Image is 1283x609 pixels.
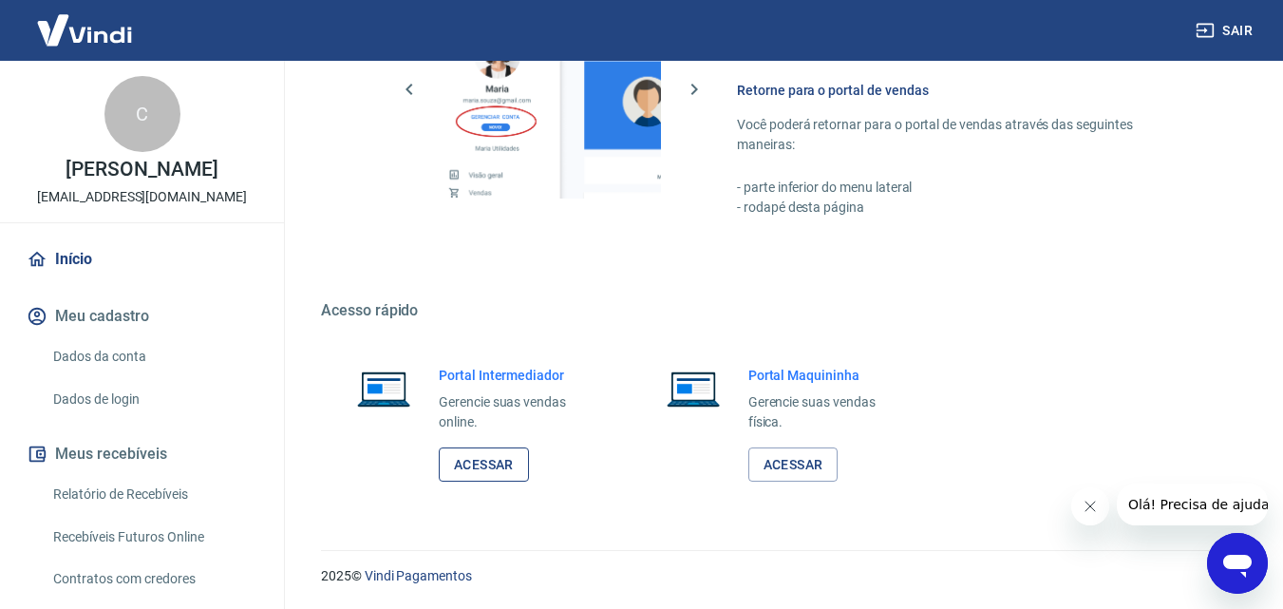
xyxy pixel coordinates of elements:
p: [PERSON_NAME] [66,160,217,180]
a: Início [23,238,261,280]
p: [EMAIL_ADDRESS][DOMAIN_NAME] [37,187,247,207]
iframe: Mensagem da empresa [1117,484,1268,525]
a: Dados da conta [46,337,261,376]
p: Gerencie suas vendas online. [439,392,596,432]
p: Você poderá retornar para o portal de vendas através das seguintes maneiras: [737,115,1192,155]
img: Vindi [23,1,146,59]
h6: Retorne para o portal de vendas [737,81,1192,100]
div: C [104,76,180,152]
a: Contratos com credores [46,560,261,599]
button: Meu cadastro [23,295,261,337]
h6: Portal Maquininha [748,366,906,385]
button: Meus recebíveis [23,433,261,475]
p: Gerencie suas vendas física. [748,392,906,432]
h6: Portal Intermediador [439,366,596,385]
p: - rodapé desta página [737,198,1192,218]
iframe: Fechar mensagem [1071,487,1109,525]
h5: Acesso rápido [321,301,1237,320]
img: Imagem de um notebook aberto [344,366,424,411]
a: Dados de login [46,380,261,419]
a: Acessar [439,447,529,483]
p: - parte inferior do menu lateral [737,178,1192,198]
p: 2025 © [321,566,1237,586]
a: Relatório de Recebíveis [46,475,261,514]
iframe: Botão para abrir a janela de mensagens [1207,533,1268,594]
a: Recebíveis Futuros Online [46,518,261,557]
span: Olá! Precisa de ajuda? [11,13,160,29]
button: Sair [1192,13,1260,48]
a: Vindi Pagamentos [365,568,472,583]
img: Imagem de um notebook aberto [653,366,733,411]
a: Acessar [748,447,839,483]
